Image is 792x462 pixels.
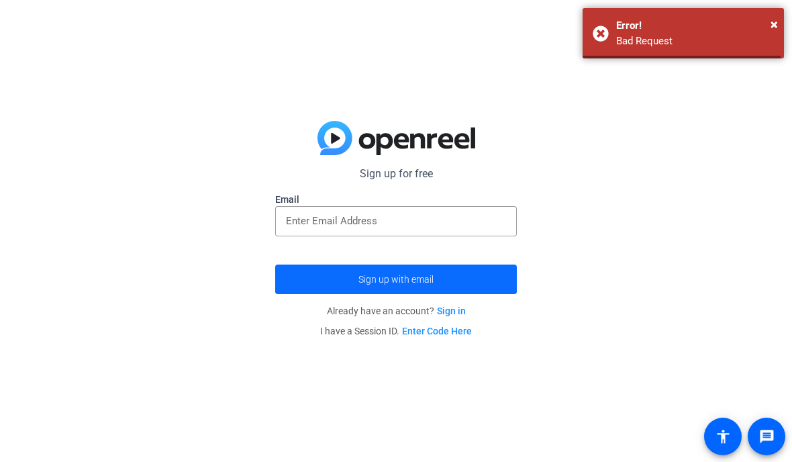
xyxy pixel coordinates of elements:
[402,326,472,336] a: Enter Code Here
[616,18,774,34] div: Error!
[317,121,475,156] img: blue-gradient.svg
[327,306,466,316] span: Already have an account?
[437,306,466,316] a: Sign in
[715,428,731,445] mat-icon: accessibility
[275,166,517,182] p: Sign up for free
[758,428,775,445] mat-icon: message
[286,213,506,229] input: Enter Email Address
[771,16,778,32] span: ×
[771,14,778,34] button: Close
[616,34,774,49] div: Bad Request
[275,193,517,206] label: Email
[275,265,517,294] button: Sign up with email
[320,326,472,336] span: I have a Session ID.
